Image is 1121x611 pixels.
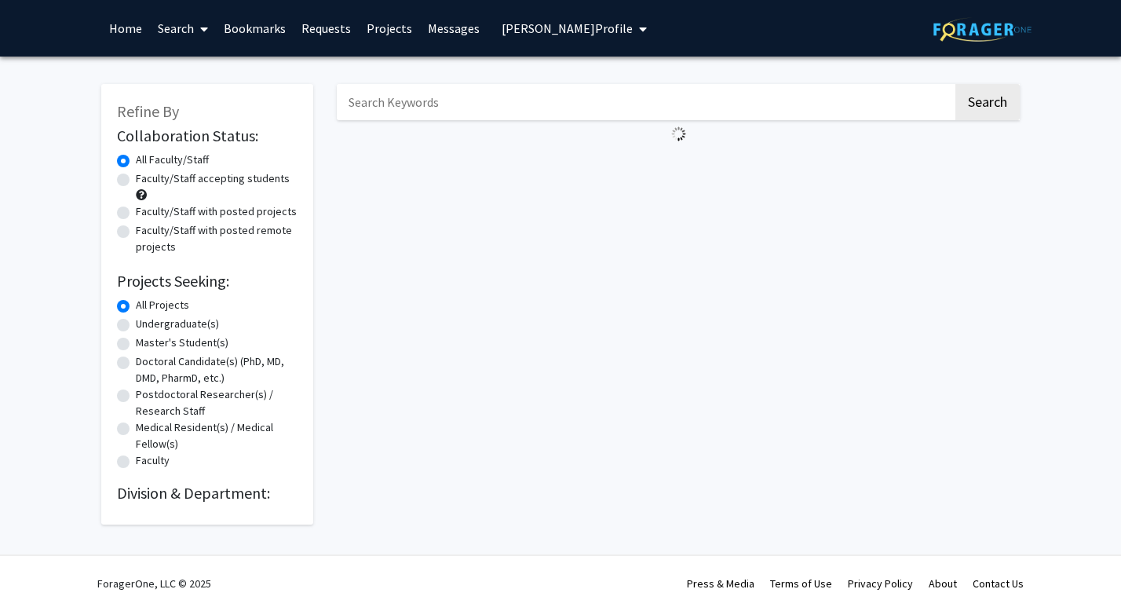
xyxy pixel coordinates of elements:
[117,484,298,503] h2: Division & Department:
[1054,540,1109,599] iframe: Chat
[136,170,290,187] label: Faculty/Staff accepting students
[117,126,298,145] h2: Collaboration Status:
[117,101,179,121] span: Refine By
[136,222,298,255] label: Faculty/Staff with posted remote projects
[117,272,298,291] h2: Projects Seeking:
[136,353,298,386] label: Doctoral Candidate(s) (PhD, MD, DMD, PharmD, etc.)
[955,84,1020,120] button: Search
[136,335,228,351] label: Master's Student(s)
[136,452,170,469] label: Faculty
[337,84,953,120] input: Search Keywords
[136,386,298,419] label: Postdoctoral Researcher(s) / Research Staff
[136,419,298,452] label: Medical Resident(s) / Medical Fellow(s)
[136,203,297,220] label: Faculty/Staff with posted projects
[136,297,189,313] label: All Projects
[136,316,219,332] label: Undergraduate(s)
[136,152,209,168] label: All Faculty/Staff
